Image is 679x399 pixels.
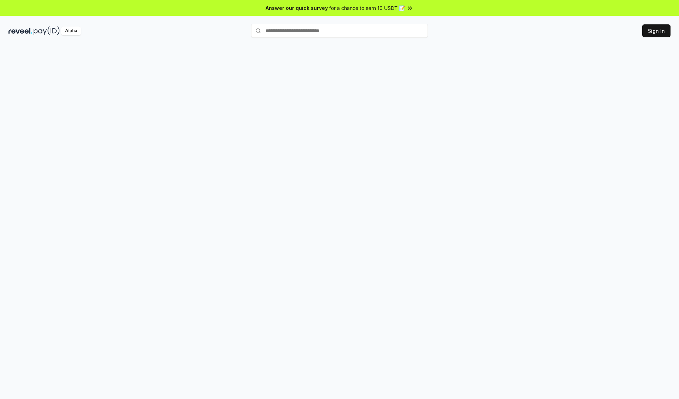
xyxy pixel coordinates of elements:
button: Sign In [642,24,671,37]
img: pay_id [34,27,60,35]
span: for a chance to earn 10 USDT 📝 [329,4,405,12]
span: Answer our quick survey [266,4,328,12]
div: Alpha [61,27,81,35]
img: reveel_dark [8,27,32,35]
